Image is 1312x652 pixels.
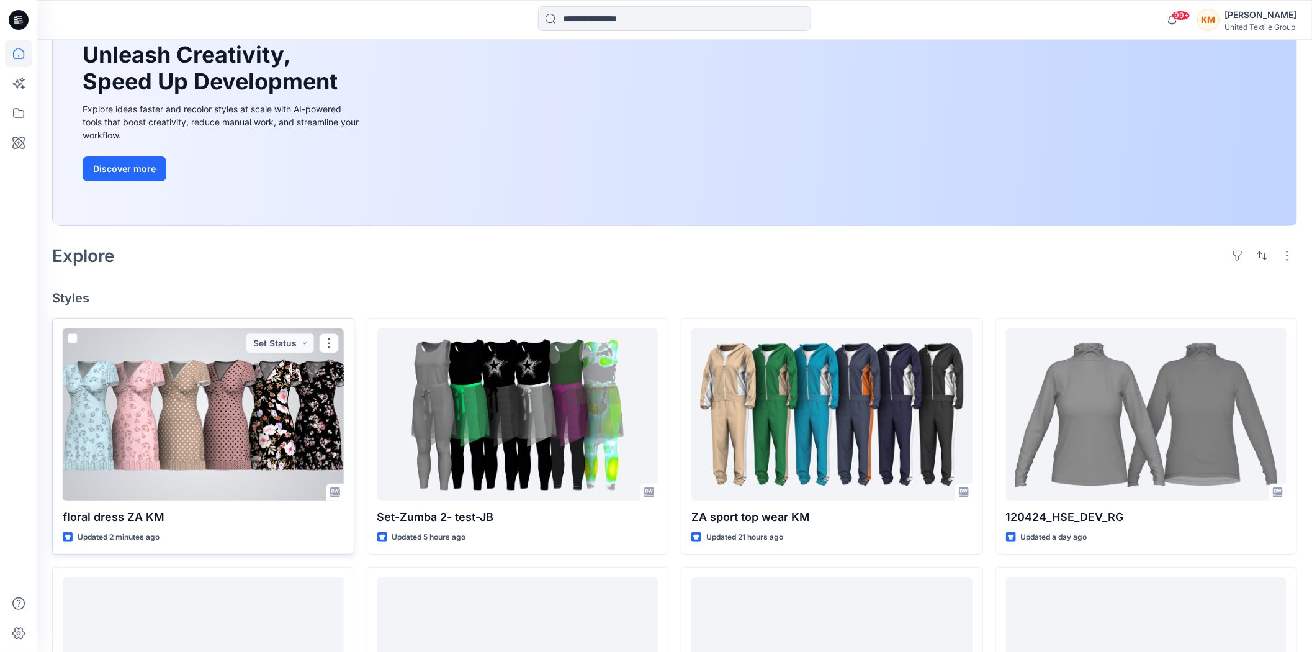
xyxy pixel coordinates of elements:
p: 120424_HSE_DEV_RG [1006,509,1287,526]
a: floral dress ZA KM [63,328,344,501]
p: Updated 21 hours ago [706,531,783,544]
a: ZA sport top wear KM [691,328,973,501]
h4: Styles [52,291,1297,306]
a: 120424_HSE_DEV_RG [1006,328,1287,501]
div: United Textile Group [1224,22,1296,32]
p: Updated a day ago [1021,531,1087,544]
a: Discover more [83,156,362,181]
p: Updated 2 minutes ago [78,531,160,544]
h2: Explore [52,246,115,266]
h1: Unleash Creativity, Speed Up Development [83,42,343,95]
div: Explore ideas faster and recolor styles at scale with AI-powered tools that boost creativity, red... [83,102,362,142]
span: 99+ [1172,11,1190,20]
button: Discover more [83,156,166,181]
p: floral dress ZA KM [63,509,344,526]
div: [PERSON_NAME] [1224,7,1296,22]
p: Set-Zumba 2- test-JB [377,509,658,526]
div: KM [1197,9,1220,31]
p: Updated 5 hours ago [392,531,466,544]
p: ZA sport top wear KM [691,509,973,526]
a: Set-Zumba 2- test-JB [377,328,658,501]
